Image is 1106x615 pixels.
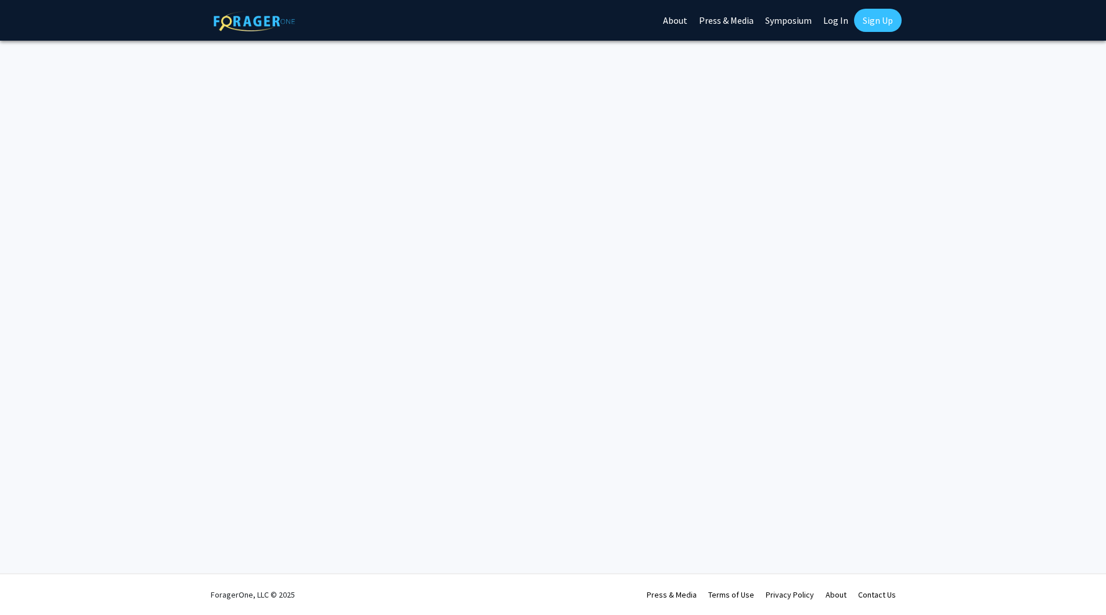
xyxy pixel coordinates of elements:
[766,589,814,600] a: Privacy Policy
[214,11,295,31] img: ForagerOne Logo
[858,589,896,600] a: Contact Us
[708,589,754,600] a: Terms of Use
[854,9,902,32] a: Sign Up
[647,589,697,600] a: Press & Media
[211,574,295,615] div: ForagerOne, LLC © 2025
[826,589,846,600] a: About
